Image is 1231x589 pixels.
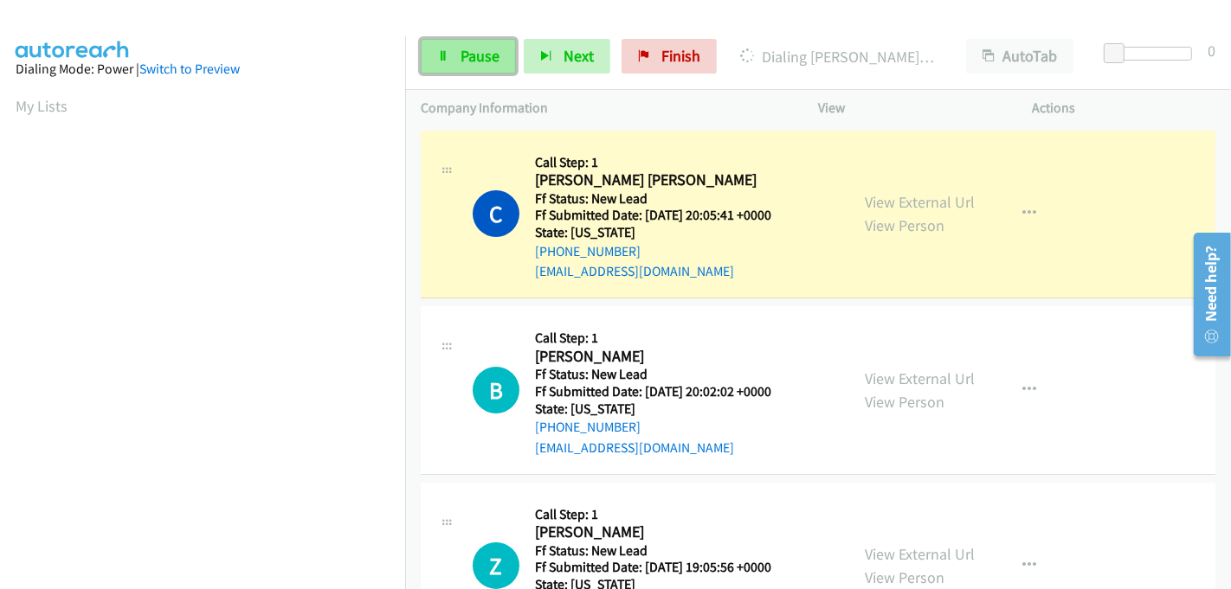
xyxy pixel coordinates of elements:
a: View External Url [865,368,975,388]
a: View External Url [865,192,975,212]
h2: [PERSON_NAME] [535,522,793,542]
h5: Call Step: 1 [535,154,793,171]
button: Next [524,39,610,74]
a: View Person [865,215,944,235]
h5: Ff Status: New Lead [535,542,829,560]
h2: [PERSON_NAME] [PERSON_NAME] [535,170,793,190]
div: The call is yet to be attempted [473,542,519,589]
h5: Ff Submitted Date: [DATE] 20:02:02 +0000 [535,383,793,400]
a: Switch to Preview [139,61,240,77]
a: View Person [865,567,944,587]
button: AutoTab [966,39,1073,74]
a: Pause [421,39,516,74]
h5: Call Step: 1 [535,330,793,347]
h2: [PERSON_NAME] [535,347,793,367]
a: View Person [865,392,944,412]
p: Dialing [PERSON_NAME] [PERSON_NAME] [740,45,935,68]
h5: Ff Submitted Date: [DATE] 19:05:56 +0000 [535,559,829,576]
a: [PHONE_NUMBER] [535,243,641,259]
iframe: Resource Center [1182,226,1231,363]
span: Pause [461,46,499,66]
h5: Ff Status: New Lead [535,190,793,208]
h5: Call Step: 1 [535,506,829,523]
div: 0 [1208,39,1215,62]
a: [PHONE_NUMBER] [535,419,641,435]
h5: State: [US_STATE] [535,224,793,241]
div: Dialing Mode: Power | [16,59,390,80]
h5: State: [US_STATE] [535,400,793,418]
a: My Lists [16,96,68,116]
span: Next [564,46,594,66]
h1: Z [473,542,519,589]
h1: B [473,367,519,413]
p: Actions [1033,98,1216,118]
p: View [818,98,1002,118]
h5: Ff Submitted Date: [DATE] 20:05:41 +0000 [535,207,793,224]
div: Delay between calls (in seconds) [1112,47,1192,61]
span: Finish [661,46,700,66]
a: [EMAIL_ADDRESS][DOMAIN_NAME] [535,263,734,279]
h1: C [473,190,519,237]
a: View External Url [865,544,975,564]
p: Company Information [421,98,787,118]
a: [EMAIL_ADDRESS][DOMAIN_NAME] [535,439,734,456]
a: Finish [622,39,717,74]
h5: Ff Status: New Lead [535,366,793,383]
